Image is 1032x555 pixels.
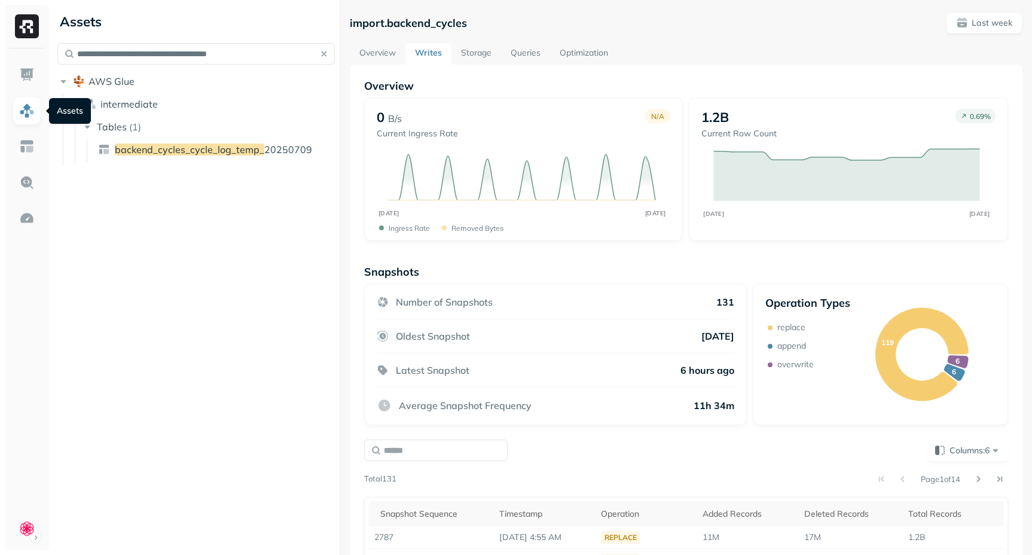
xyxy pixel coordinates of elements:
button: Tables(1) [81,117,336,136]
a: Overview [350,43,405,65]
img: Clue [19,520,35,537]
p: Operation Types [765,296,850,310]
div: Timestamp [499,507,589,521]
a: backend_cycles_cycle_log_temp_20250709 [93,140,337,159]
p: Page 1 of 14 [921,474,960,484]
div: Operation [601,507,691,521]
a: Writes [405,43,451,65]
p: 0.69 % [970,112,991,121]
img: Asset Explorer [19,139,35,154]
img: namespace [85,98,97,110]
p: Average Snapshot Frequency [399,400,532,411]
span: Columns: 6 [949,444,1002,456]
p: replace [777,322,805,333]
a: Storage [451,43,501,65]
button: intermediate [69,94,335,114]
span: 1.2B [908,532,926,542]
img: Assets [19,103,35,118]
div: Deleted Records [804,507,896,521]
p: Overview [364,79,1008,93]
p: ( 1 ) [129,121,141,133]
img: table [98,144,110,155]
p: Removed bytes [451,224,503,233]
p: 6 hours ago [680,364,734,376]
button: AWS Glue [57,72,335,91]
img: Query Explorer [19,175,35,190]
p: 1.2B [701,109,729,126]
tspan: [DATE] [969,210,990,217]
img: Ryft [15,14,39,38]
p: 11h 34m [694,400,734,411]
span: intermediate [100,98,158,110]
span: backend_cycles_cycle_log_temp_ [115,144,264,155]
tspan: [DATE] [645,209,665,217]
a: Queries [501,43,550,65]
text: 6 [952,367,956,376]
tspan: [DATE] [703,210,724,217]
img: Dashboard [19,67,35,83]
td: 2787 [368,526,494,549]
a: Optimization [550,43,618,65]
p: Total 131 [364,473,396,485]
span: 17M [804,532,821,542]
div: Added Records [703,507,792,521]
img: root [73,75,85,87]
div: Total Records [908,507,998,521]
div: Assets [49,98,91,124]
text: 6 [956,356,960,365]
p: N/A [651,112,664,121]
p: Ingress Rate [389,224,430,233]
button: Columns:6 [927,440,1008,461]
p: Oldest Snapshot [396,330,470,342]
p: append [777,340,806,352]
p: Current Row Count [701,128,777,139]
button: Last week [946,12,1022,33]
div: replace [601,531,640,544]
p: [DATE] [701,330,734,342]
p: overwrite [777,359,814,370]
p: 131 [716,296,734,308]
p: Number of Snapshots [396,296,493,308]
p: Snapshots [364,265,419,279]
tspan: [DATE] [378,209,399,217]
p: Oct 15, 2025 4:55 AM [499,532,589,543]
div: Assets [57,12,335,31]
p: import.backend_cycles [350,16,467,30]
p: Last week [972,17,1012,29]
span: AWS Glue [88,75,135,87]
span: Tables [97,121,127,133]
p: Current Ingress Rate [377,128,458,139]
p: Latest Snapshot [396,364,469,376]
span: 11M [703,532,719,542]
span: 20250709 [264,144,312,155]
img: Optimization [19,211,35,226]
text: 119 [881,338,894,347]
p: 0 [377,109,384,126]
div: Snapshot Sequence [380,507,488,521]
p: B/s [388,111,402,126]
